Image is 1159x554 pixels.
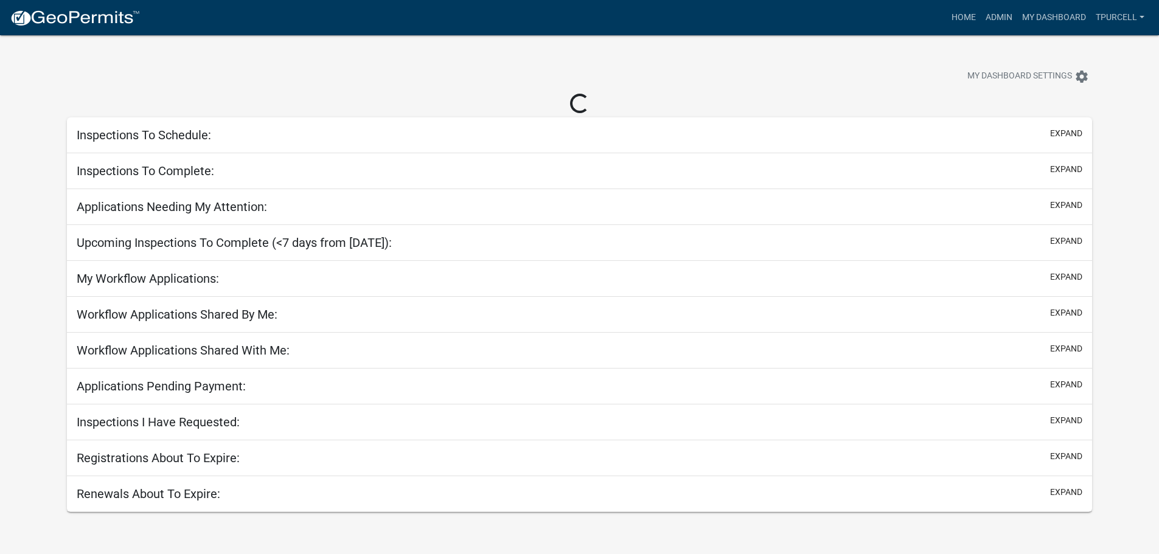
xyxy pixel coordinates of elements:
[1017,6,1091,29] a: My Dashboard
[77,271,219,286] h5: My Workflow Applications:
[1050,486,1082,499] button: expand
[77,379,246,393] h5: Applications Pending Payment:
[958,64,1099,88] button: My Dashboard Settingssettings
[77,343,290,358] h5: Workflow Applications Shared With Me:
[1050,450,1082,463] button: expand
[77,451,240,465] h5: Registrations About To Expire:
[1050,306,1082,319] button: expand
[77,128,211,142] h5: Inspections To Schedule:
[77,307,277,322] h5: Workflow Applications Shared By Me:
[1050,342,1082,355] button: expand
[77,199,267,214] h5: Applications Needing My Attention:
[1050,235,1082,248] button: expand
[1050,199,1082,212] button: expand
[981,6,1017,29] a: Admin
[1050,378,1082,391] button: expand
[1074,69,1089,84] i: settings
[1050,271,1082,283] button: expand
[1091,6,1149,29] a: Tpurcell
[77,164,214,178] h5: Inspections To Complete:
[77,415,240,429] h5: Inspections I Have Requested:
[1050,414,1082,427] button: expand
[77,486,220,501] h5: Renewals About To Expire:
[1050,163,1082,176] button: expand
[1050,127,1082,140] button: expand
[967,69,1072,84] span: My Dashboard Settings
[77,235,392,250] h5: Upcoming Inspections To Complete (<7 days from [DATE]):
[947,6,981,29] a: Home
